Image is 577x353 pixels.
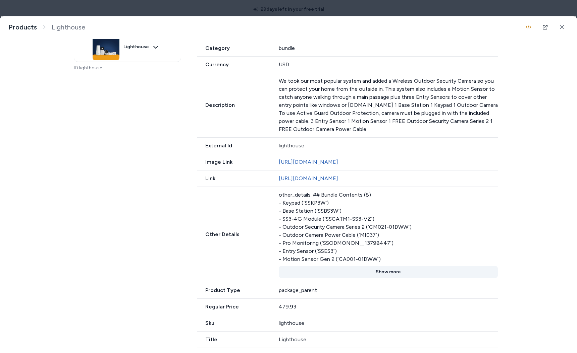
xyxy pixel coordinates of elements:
[197,44,271,52] span: Category
[8,23,85,31] nav: breadcrumb
[197,303,271,311] span: Regular Price
[279,77,498,133] p: We took our most popular system and added a Wireless Outdoor Security Camera so you can protect y...
[197,142,271,150] span: External Id
[279,175,338,182] a: [URL][DOMAIN_NAME]
[197,101,271,109] span: Description
[74,65,181,71] p: ID: lighthouse
[279,303,498,311] div: 479.93
[279,319,498,327] div: lighthouse
[93,33,119,60] img: Lighthouse_lineup.jpg
[279,142,498,150] div: lighthouse
[279,44,498,52] div: bundle
[279,286,498,294] div: package_parent
[279,191,498,263] div: other_details: ## Bundle Contents (8) - Keypad (`SSKP3W`) - Base Station (`SSBS3W`) - SS3-4G Modu...
[74,32,181,62] button: Lighthouse
[197,174,271,183] span: Link
[197,336,271,344] span: Title
[197,158,271,166] span: Image Link
[197,286,271,294] span: Product Type
[8,23,37,31] a: Products
[279,266,498,278] button: Show more
[279,336,498,344] div: Lighthouse
[279,159,338,165] a: [URL][DOMAIN_NAME]
[197,230,271,238] span: Other Details
[197,61,271,69] span: Currency
[279,61,498,69] div: USD
[123,44,149,50] span: Lighthouse
[197,319,271,327] span: Sku
[52,23,85,31] span: Lighthouse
